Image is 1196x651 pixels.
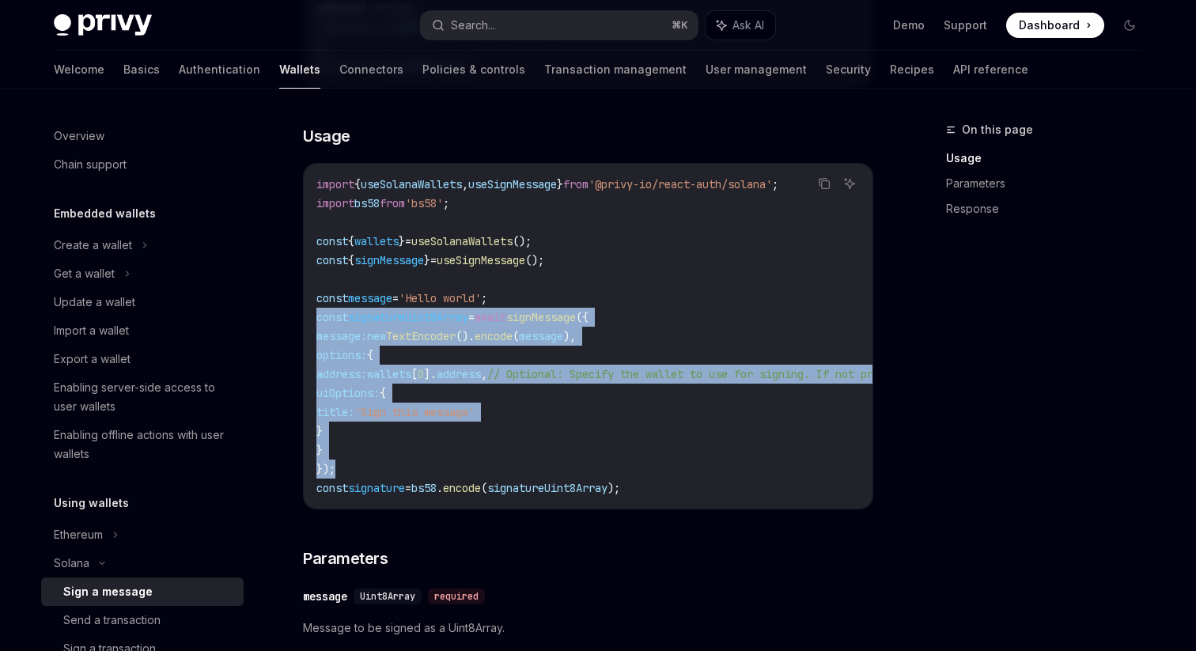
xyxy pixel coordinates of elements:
span: signatureUint8Array [348,310,468,324]
div: Ethereum [54,525,103,544]
span: = [430,253,437,267]
span: from [380,196,405,210]
div: Enabling server-side access to user wallets [54,378,234,416]
span: ( [513,329,519,343]
a: Wallets [279,51,320,89]
div: Chain support [54,155,127,174]
a: API reference [953,51,1028,89]
span: from [563,177,589,191]
span: options: [316,348,367,362]
span: ({ [576,310,589,324]
a: Export a wallet [41,345,244,373]
span: title: [316,405,354,419]
span: await [475,310,506,324]
div: message [303,589,347,604]
span: = [468,310,475,324]
span: [ [411,367,418,381]
span: . [437,481,443,495]
span: , [462,177,468,191]
span: { [354,177,361,191]
span: ), [563,329,576,343]
span: } [424,253,430,267]
a: Chain support [41,150,244,179]
span: useSignMessage [468,177,557,191]
div: Overview [54,127,104,146]
span: message [348,291,392,305]
a: User management [706,51,807,89]
a: Transaction management [544,51,687,89]
span: message: [316,329,367,343]
span: ); [607,481,620,495]
span: wallets [354,234,399,248]
span: } [557,177,563,191]
a: Send a transaction [41,606,244,634]
span: '@privy-io/react-auth/solana' [589,177,772,191]
a: Usage [946,146,1155,171]
span: ⌘ K [672,19,688,32]
span: import [316,196,354,210]
a: Parameters [946,171,1155,196]
span: signatureUint8Array [487,481,607,495]
span: = [405,481,411,495]
div: Enabling offline actions with user wallets [54,426,234,464]
span: } [316,424,323,438]
div: Sign a message [63,582,153,601]
span: (); [525,253,544,267]
button: Copy the contents from the code block [814,173,835,194]
a: Connectors [339,51,403,89]
span: const [316,310,348,324]
span: encode [443,481,481,495]
a: Policies & controls [422,51,525,89]
span: new [367,329,386,343]
span: uiOptions: [316,386,380,400]
a: Security [826,51,871,89]
span: signature [348,481,405,495]
a: Overview [41,122,244,150]
button: Toggle dark mode [1117,13,1142,38]
div: Import a wallet [54,321,129,340]
span: Ask AI [732,17,764,33]
a: Sign a message [41,577,244,606]
span: import [316,177,354,191]
span: Uint8Array [360,590,415,603]
span: useSignMessage [437,253,525,267]
button: Search...⌘K [421,11,698,40]
span: } [399,234,405,248]
span: On this page [962,120,1033,139]
span: { [380,386,386,400]
div: Search... [451,16,495,35]
span: const [316,291,348,305]
a: Recipes [890,51,934,89]
span: { [367,348,373,362]
img: dark logo [54,14,152,36]
span: useSolanaWallets [361,177,462,191]
div: Solana [54,554,89,573]
span: } [316,443,323,457]
span: = [392,291,399,305]
button: Ask AI [706,11,775,40]
span: message [519,329,563,343]
span: const [316,234,348,248]
div: required [428,589,485,604]
a: Response [946,196,1155,221]
span: bs58 [411,481,437,495]
a: Dashboard [1006,13,1104,38]
span: 'Sign this message' [354,405,475,419]
a: Enabling server-side access to user wallets [41,373,244,421]
span: useSolanaWallets [411,234,513,248]
a: Demo [893,17,925,33]
span: address: [316,367,367,381]
a: Welcome [54,51,104,89]
span: signMessage [506,310,576,324]
button: Ask AI [839,173,860,194]
span: wallets [367,367,411,381]
a: Authentication [179,51,260,89]
a: Basics [123,51,160,89]
div: Send a transaction [63,611,161,630]
span: Dashboard [1019,17,1080,33]
span: Message to be signed as a Uint8Array. [303,619,873,638]
div: Update a wallet [54,293,135,312]
span: bs58 [354,196,380,210]
span: ]. [424,367,437,381]
span: ; [772,177,778,191]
